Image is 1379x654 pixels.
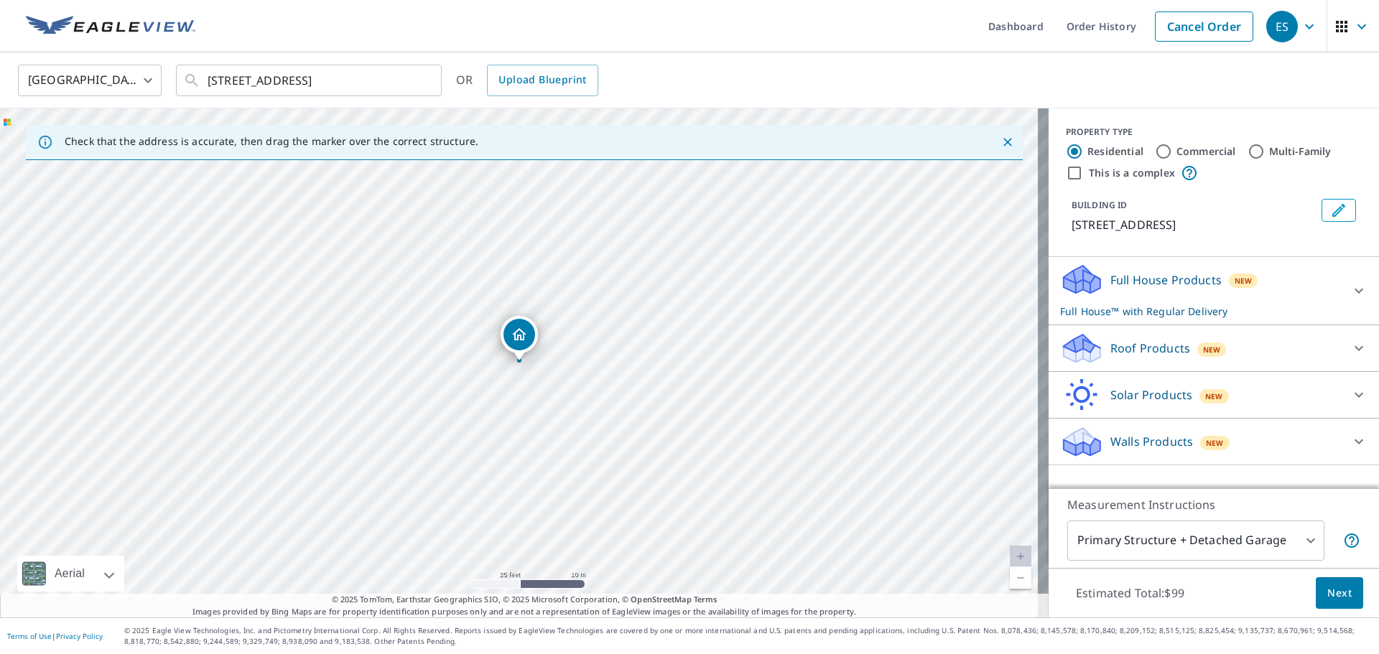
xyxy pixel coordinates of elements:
span: New [1203,344,1221,355]
a: Current Level 20, Zoom In Disabled [1010,546,1031,567]
span: Your report will include the primary structure and a detached garage if one exists. [1343,532,1360,549]
span: Next [1327,584,1352,602]
a: Upload Blueprint [487,65,598,96]
a: Current Level 20, Zoom Out [1010,567,1031,589]
p: | [7,632,103,640]
div: Full House ProductsNewFull House™ with Regular Delivery [1060,263,1368,319]
div: Aerial [17,556,124,592]
p: © 2025 Eagle View Technologies, Inc. and Pictometry International Corp. All Rights Reserved. Repo... [124,625,1372,647]
div: Solar ProductsNew [1060,378,1368,412]
a: Terms [694,594,718,604]
span: Upload Blueprint [498,71,586,89]
a: OpenStreetMap [631,594,691,604]
a: Privacy Policy [56,631,103,641]
div: Walls ProductsNew [1060,424,1368,459]
input: Search by address or latitude-longitude [208,60,412,101]
p: Full House Products [1110,271,1222,289]
label: Commercial [1176,144,1236,159]
p: BUILDING ID [1072,199,1127,211]
div: OR [456,65,598,96]
span: New [1235,275,1253,286]
p: Estimated Total: $99 [1064,577,1196,609]
div: Primary Structure + Detached Garage [1067,520,1324,561]
button: Next [1316,577,1363,609]
div: [GEOGRAPHIC_DATA] [18,60,162,101]
p: Walls Products [1110,433,1193,450]
img: EV Logo [26,16,195,37]
button: Edit building 1 [1322,199,1356,222]
span: New [1205,391,1223,402]
span: New [1206,437,1224,449]
label: This is a complex [1089,166,1175,180]
label: Multi-Family [1269,144,1332,159]
div: Dropped pin, building 1, Residential property, 340 E Ridge Ave Elmhurst, IL 60126 [501,316,538,360]
div: Aerial [50,556,89,592]
a: Terms of Use [7,631,52,641]
a: Cancel Order [1155,11,1253,42]
p: Roof Products [1110,340,1190,357]
p: [STREET_ADDRESS] [1072,216,1316,233]
label: Residential [1087,144,1143,159]
span: © 2025 TomTom, Earthstar Geographics SIO, © 2025 Microsoft Corporation, © [332,594,718,606]
p: Check that the address is accurate, then drag the marker over the correct structure. [65,135,478,148]
div: Roof ProductsNew [1060,331,1368,365]
div: PROPERTY TYPE [1066,126,1362,139]
p: Full House™ with Regular Delivery [1060,304,1342,319]
button: Close [998,133,1017,151]
p: Measurement Instructions [1067,496,1360,513]
div: ES [1266,11,1298,42]
p: Solar Products [1110,386,1192,403]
